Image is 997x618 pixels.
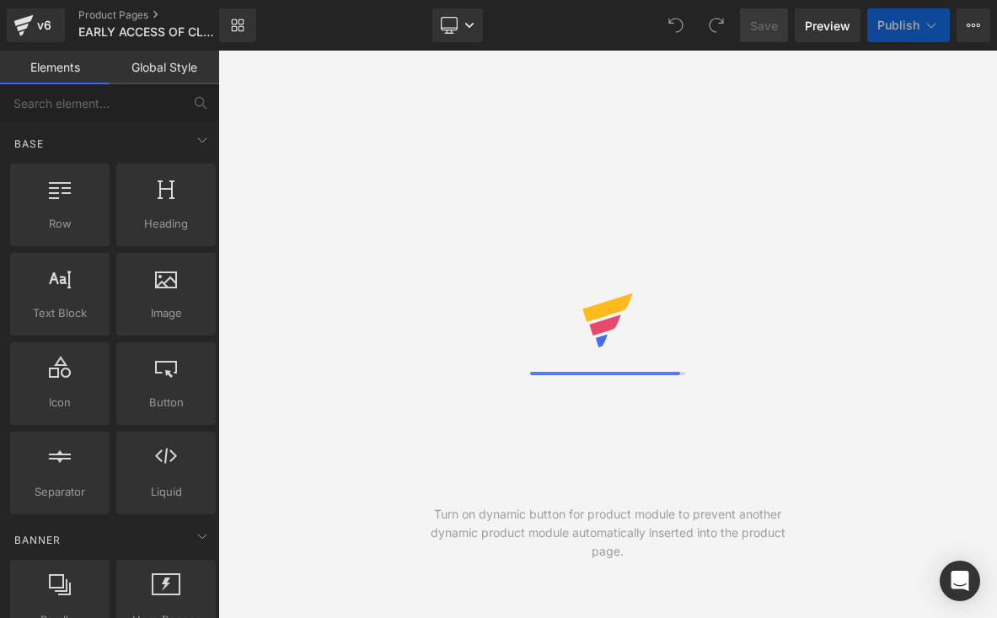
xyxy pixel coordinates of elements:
[219,8,256,42] a: New Library
[34,14,55,36] div: v6
[413,505,802,561] div: Turn on dynamic button for product module to prevent another dynamic product module automatically...
[13,532,62,548] span: Banner
[121,483,211,501] span: Liquid
[15,483,105,501] span: Separator
[15,394,105,411] span: Icon
[750,17,778,35] span: Save
[121,394,211,411] span: Button
[700,8,733,42] button: Redo
[13,136,46,152] span: Base
[7,8,65,42] a: v6
[940,561,980,601] div: Open Intercom Messenger
[78,8,247,22] a: Product Pages
[121,304,211,322] span: Image
[121,215,211,233] span: Heading
[15,304,105,322] span: Text Block
[867,8,950,42] button: Publish
[957,8,990,42] button: More
[78,25,215,39] span: EARLY ACCESS OF CLOUD FLOW BACKPACK
[15,215,105,233] span: Row
[877,19,919,32] span: Publish
[659,8,693,42] button: Undo
[795,8,860,42] a: Preview
[805,17,850,35] span: Preview
[110,51,219,84] a: Global Style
